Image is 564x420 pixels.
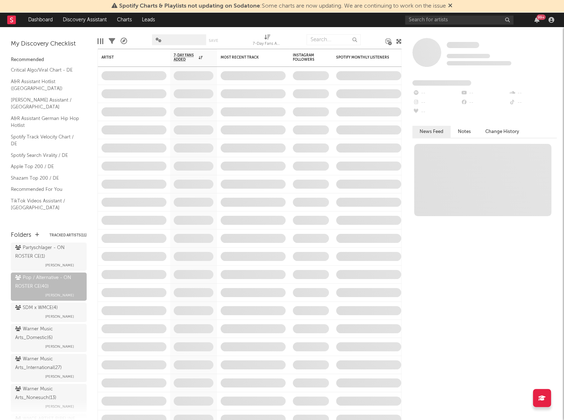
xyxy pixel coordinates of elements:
div: 7-Day Fans Added (7-Day Fans Added) [253,31,282,52]
span: [PERSON_NAME] [45,402,74,411]
a: Dashboard [23,13,58,27]
a: Leads [137,13,160,27]
span: Fans Added by Platform [412,80,471,86]
button: Notes [451,126,478,138]
span: Spotify Charts & Playlists not updating on Sodatone [119,3,260,9]
button: Save [209,39,218,43]
a: Warner Music Arts_International(27)[PERSON_NAME] [11,354,87,382]
a: Warner Music Arts_Nonesuch(13)[PERSON_NAME] [11,384,87,412]
a: SDM x WMCE(4)[PERSON_NAME] [11,303,87,322]
div: Filters [109,31,115,52]
button: Change History [478,126,526,138]
div: Edit Columns [97,31,103,52]
div: A&R Pipeline [121,31,127,52]
div: Folders [11,231,31,240]
span: Some Artist [447,42,479,48]
a: Recommended For You [11,185,79,193]
button: News Feed [412,126,451,138]
span: [PERSON_NAME] [45,261,74,270]
a: Warner Music Arts_Domestic(6)[PERSON_NAME] [11,324,87,352]
span: Tracking Since: [DATE] [447,54,490,58]
button: Tracked Artists(11) [49,233,87,237]
div: -- [509,89,557,98]
input: Search... [307,34,361,45]
a: Pop / Alternative - ON ROSTER CE(40)[PERSON_NAME] [11,273,87,301]
span: [PERSON_NAME] [45,372,74,381]
div: Recommended [11,56,87,64]
a: Apple Top 200 / DE [11,163,79,171]
a: A&R Assistant German Hip Hop Hotlist [11,115,79,129]
div: -- [412,89,460,98]
span: [PERSON_NAME] [45,291,74,300]
div: Most Recent Track [221,55,275,60]
a: Critical Algo/Viral Chart - DE [11,66,79,74]
div: Warner Music Arts_Nonesuch ( 13 ) [15,385,81,402]
span: 0 fans last week [447,61,511,65]
input: Search for artists [405,16,513,25]
div: -- [460,89,508,98]
a: Some Artist [447,42,479,49]
div: 7-Day Fans Added (7-Day Fans Added) [253,40,282,48]
span: Dismiss [448,3,452,9]
div: 99 + [537,14,546,20]
div: -- [460,98,508,107]
div: Instagram Followers [293,53,318,62]
div: Spotify Monthly Listeners [336,55,390,60]
div: My Discovery Checklist [11,40,87,48]
div: Warner Music Arts_Domestic ( 6 ) [15,325,81,342]
a: Shazam Top 200 / DE [11,174,79,182]
div: -- [509,98,557,107]
a: Partyschlager - ON ROSTER CE(1)[PERSON_NAME] [11,243,87,271]
div: Partyschlager - ON ROSTER CE ( 1 ) [15,244,81,261]
div: SDM x WMCE ( 4 ) [15,304,58,312]
a: TikTok Videos Assistant / [GEOGRAPHIC_DATA] [11,197,79,212]
div: Warner Music Arts_International ( 27 ) [15,355,81,372]
button: 99+ [534,17,539,23]
div: Pop / Alternative - ON ROSTER CE ( 40 ) [15,274,81,291]
span: 7-Day Fans Added [174,53,197,62]
a: Charts [112,13,137,27]
a: [PERSON_NAME] Assistant / [GEOGRAPHIC_DATA] [11,96,79,111]
div: -- [412,107,460,117]
a: Discovery Assistant [58,13,112,27]
span: [PERSON_NAME] [45,312,74,321]
a: A&R Assistant Hotlist ([GEOGRAPHIC_DATA]) [11,78,79,93]
div: Artist [101,55,156,60]
a: Spotify Search Virality / DE [11,151,79,159]
div: -- [412,98,460,107]
span: : Some charts are now updating. We are continuing to work on the issue [119,3,446,9]
span: [PERSON_NAME] [45,342,74,351]
a: Spotify Track Velocity Chart / DE [11,133,79,148]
